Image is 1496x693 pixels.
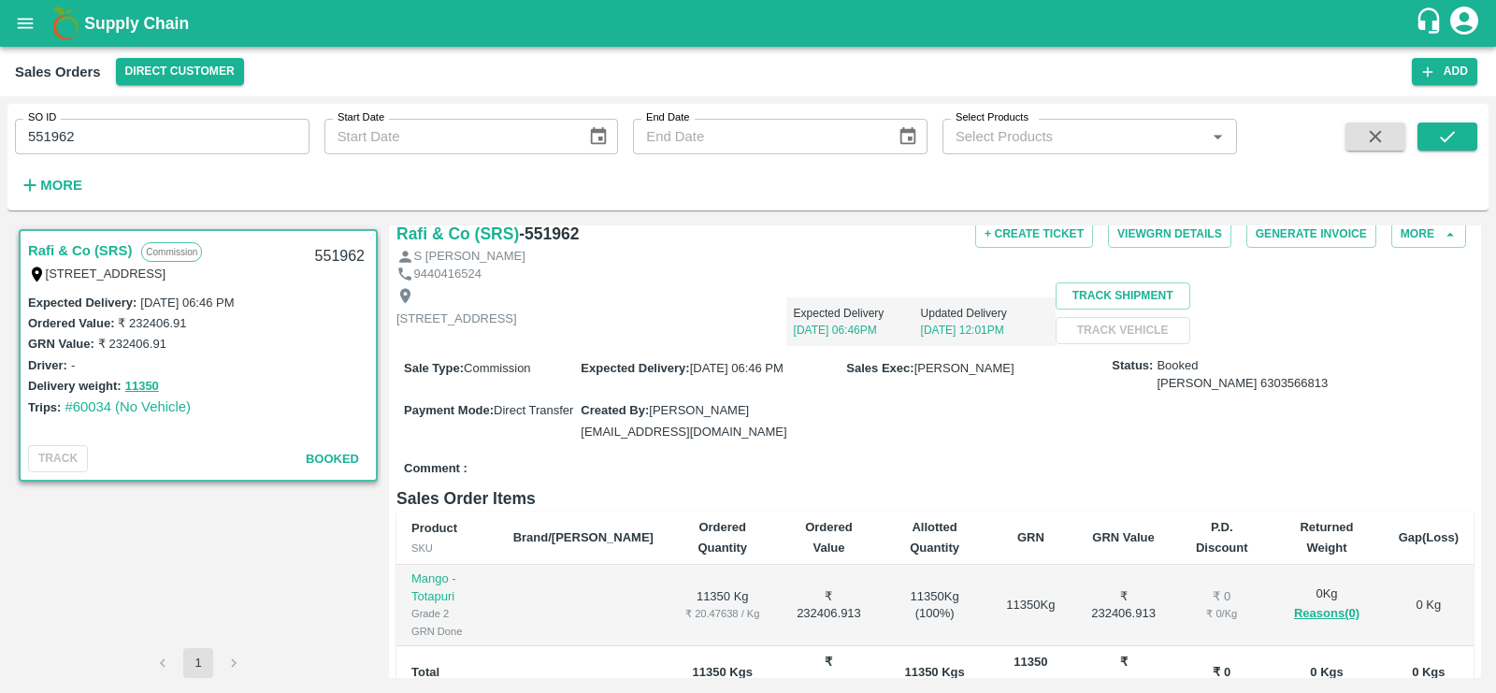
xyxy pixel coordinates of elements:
input: Enter SO ID [15,119,309,154]
a: Rafi & Co (SRS) [396,221,519,247]
button: Track Shipment [1056,282,1190,310]
label: [DATE] 06:46 PM [140,296,234,310]
span: [DATE] 06:46 PM [690,361,784,375]
label: End Date [646,110,689,125]
b: GRN [1017,530,1044,544]
div: ₹ 20.47638 / Kg [683,605,762,622]
td: ₹ 232406.913 [777,565,882,646]
b: ₹ 232406.913 [1091,655,1156,689]
p: Commission [141,242,202,262]
input: End Date [633,119,882,154]
label: Trips: [28,400,61,414]
td: 11350 Kg [669,565,777,646]
p: S [PERSON_NAME] [414,248,525,266]
td: 0 Kg [1384,565,1474,646]
label: Expected Delivery : [28,296,137,310]
label: - [71,358,75,372]
button: More [15,169,87,201]
div: ₹ 0 [1188,588,1255,606]
nav: pagination navigation [145,648,252,678]
b: Total [411,665,439,679]
label: Created By : [581,403,649,417]
label: GRN Value: [28,337,94,351]
span: Booked [1157,357,1328,392]
button: More [1391,221,1466,248]
label: Status: [1112,357,1153,375]
p: [STREET_ADDRESS] [396,310,517,328]
div: 11350 Kg ( 100 %) [896,588,972,623]
div: ₹ 0 / Kg [1188,605,1255,622]
strong: More [40,178,82,193]
button: Generate Invoice [1246,221,1376,248]
label: Sale Type : [404,361,464,375]
input: Select Products [948,124,1201,149]
label: Start Date [338,110,384,125]
span: Commission [464,361,531,375]
label: ₹ 232406.91 [118,316,186,330]
span: [PERSON_NAME][EMAIL_ADDRESS][DOMAIN_NAME] [581,403,786,438]
div: Grade 2 [411,605,483,622]
b: Supply Chain [84,14,189,33]
button: 11350 [125,376,159,397]
b: ₹ 0 [1213,665,1230,679]
b: Gap(Loss) [1399,530,1459,544]
h6: Sales Order Items [396,485,1474,512]
div: 11350 Kg [1003,597,1058,614]
label: Delivery weight: [28,379,122,393]
button: page 1 [183,648,213,678]
button: Choose date [890,119,926,154]
b: 11350 Kgs [904,665,964,679]
div: Sales Orders [15,60,101,84]
a: #60034 (No Vehicle) [65,399,191,414]
td: ₹ 232406.913 [1073,565,1173,646]
span: Direct Transfer [494,403,573,417]
label: Sales Exec : [846,361,913,375]
label: Payment Mode : [404,403,494,417]
b: Allotted Quantity [910,520,959,555]
button: Add [1412,58,1477,85]
button: Choose date [581,119,616,154]
label: SO ID [28,110,56,125]
b: ₹ 232406.913 [797,655,861,689]
p: [DATE] 12:01PM [921,322,1048,339]
b: 11350 Kgs [1014,655,1047,689]
button: open drawer [4,2,47,45]
b: Ordered Value [805,520,853,555]
b: 0 Kgs [1310,665,1343,679]
b: 0 Kgs [1412,665,1445,679]
button: Open [1205,124,1230,149]
label: Driver: [28,358,67,372]
label: [STREET_ADDRESS] [46,267,166,281]
span: [PERSON_NAME] [914,361,1014,375]
label: Select Products [956,110,1028,125]
p: [DATE] 06:46PM [794,322,921,339]
b: P.D. Discount [1196,520,1248,555]
div: [PERSON_NAME] 6303566813 [1157,375,1328,393]
a: Rafi & Co (SRS) [28,238,132,263]
div: SKU [411,540,483,556]
b: Product [411,521,457,535]
div: account of current user [1447,4,1481,43]
div: 0 Kg [1285,585,1368,624]
b: GRN Value [1092,530,1154,544]
div: customer-support [1415,7,1447,40]
div: 551962 [304,235,376,279]
label: Ordered Value: [28,316,114,330]
button: + Create Ticket [975,221,1093,248]
b: Brand/[PERSON_NAME] [513,530,654,544]
img: logo [47,5,84,42]
p: Updated Delivery [921,305,1048,322]
button: Reasons(0) [1285,603,1368,625]
span: Booked [306,452,359,466]
input: Start Date [324,119,573,154]
b: 11350 Kgs [693,665,753,679]
label: Expected Delivery : [581,361,689,375]
h6: - 551962 [519,221,579,247]
a: Supply Chain [84,10,1415,36]
p: Mango - Totapuri [411,570,483,605]
div: GRN Done [411,623,483,640]
p: Expected Delivery [794,305,921,322]
button: ViewGRN Details [1108,221,1231,248]
label: ₹ 232406.91 [98,337,166,351]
